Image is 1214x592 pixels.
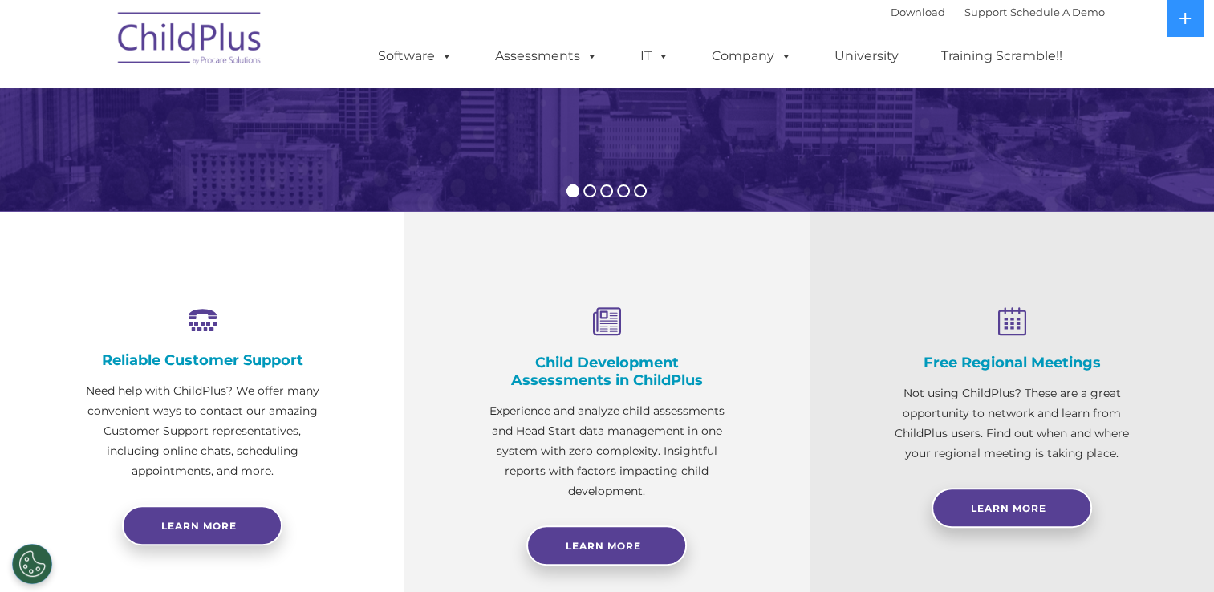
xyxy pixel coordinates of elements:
a: Learn more [122,505,282,545]
a: Assessments [479,40,614,72]
a: Training Scramble!! [925,40,1078,72]
a: Schedule A Demo [1010,6,1105,18]
p: Experience and analyze child assessments and Head Start data management in one system with zero c... [485,401,729,501]
h4: Child Development Assessments in ChildPlus [485,354,729,389]
a: Download [891,6,945,18]
h4: Free Regional Meetings [890,354,1134,371]
a: University [818,40,915,72]
img: ChildPlus by Procare Solutions [110,1,270,81]
span: Last name [223,106,272,118]
a: Software [362,40,469,72]
font: | [891,6,1105,18]
a: Learn More [932,488,1092,528]
a: Company [696,40,808,72]
span: Phone number [223,172,291,184]
button: Cookies Settings [12,544,52,584]
h4: Reliable Customer Support [80,351,324,369]
span: Learn More [566,540,641,552]
span: Learn More [971,502,1046,514]
span: Learn more [161,520,237,532]
a: IT [624,40,685,72]
p: Not using ChildPlus? These are a great opportunity to network and learn from ChildPlus users. Fin... [890,383,1134,464]
a: Support [964,6,1007,18]
a: Learn More [526,525,687,566]
p: Need help with ChildPlus? We offer many convenient ways to contact our amazing Customer Support r... [80,381,324,481]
